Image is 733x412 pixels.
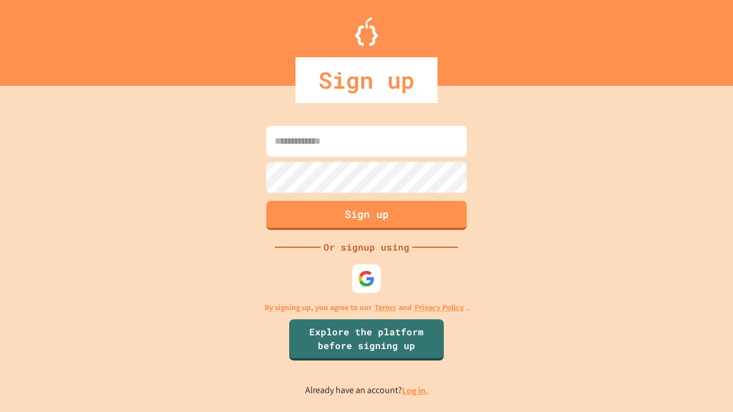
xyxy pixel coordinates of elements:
[375,302,396,314] a: Terms
[321,240,412,254] div: Or signup using
[402,385,428,397] a: Log in.
[358,270,375,287] img: google-icon.svg
[265,302,469,314] p: By signing up, you agree to our and .
[638,316,722,365] iframe: chat widget
[355,17,378,46] img: Logo.svg
[415,302,464,314] a: Privacy Policy
[685,366,722,401] iframe: chat widget
[289,319,444,360] a: Explore the platform before signing up
[295,57,438,103] div: Sign up
[266,201,467,230] button: Sign up
[305,383,428,398] p: Already have an account?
